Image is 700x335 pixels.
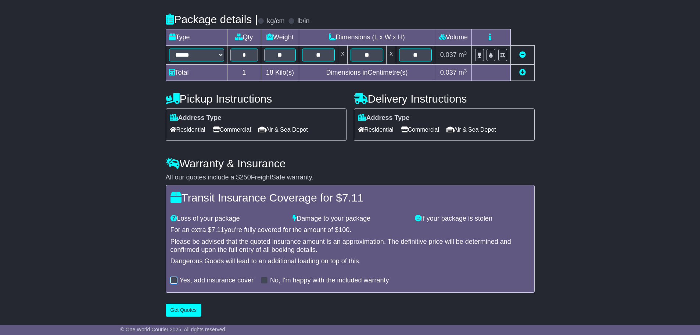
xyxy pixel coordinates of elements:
[411,215,534,223] div: If your package is stolen
[166,93,347,105] h4: Pickup Instructions
[170,124,205,135] span: Residential
[299,29,435,46] td: Dimensions (L x W x H)
[519,51,526,58] a: Remove this item
[170,192,530,204] h4: Transit Insurance Coverage for $
[270,277,389,285] label: No, I'm happy with the included warranty
[297,17,309,25] label: lb/in
[358,114,410,122] label: Address Type
[170,238,530,254] div: Please be advised that the quoted insurance amount is an approximation. The definitive price will...
[166,157,535,170] h4: Warranty & Insurance
[519,69,526,76] a: Add new item
[261,65,299,81] td: Kilo(s)
[299,65,435,81] td: Dimensions in Centimetre(s)
[166,13,258,25] h4: Package details |
[401,124,439,135] span: Commercial
[227,65,261,81] td: 1
[266,69,273,76] span: 18
[342,192,363,204] span: 7.11
[338,226,349,234] span: 100
[440,69,457,76] span: 0.037
[459,69,467,76] span: m
[267,17,284,25] label: kg/cm
[440,51,457,58] span: 0.037
[446,124,496,135] span: Air & Sea Depot
[387,46,396,65] td: x
[261,29,299,46] td: Weight
[354,93,535,105] h4: Delivery Instructions
[258,124,308,135] span: Air & Sea Depot
[464,50,467,56] sup: 3
[167,215,289,223] div: Loss of your package
[166,174,535,182] div: All our quotes include a $ FreightSafe warranty.
[464,68,467,74] sup: 3
[338,46,347,65] td: x
[170,226,530,234] div: For an extra $ you're fully covered for the amount of $ .
[170,114,222,122] label: Address Type
[166,65,227,81] td: Total
[227,29,261,46] td: Qty
[166,29,227,46] td: Type
[121,327,227,332] span: © One World Courier 2025. All rights reserved.
[459,51,467,58] span: m
[435,29,472,46] td: Volume
[213,124,251,135] span: Commercial
[358,124,394,135] span: Residential
[170,257,530,265] div: Dangerous Goods will lead to an additional loading on top of this.
[212,226,225,234] span: 7.11
[289,215,411,223] div: Damage to your package
[240,174,251,181] span: 250
[180,277,254,285] label: Yes, add insurance cover
[166,304,202,317] button: Get Quotes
